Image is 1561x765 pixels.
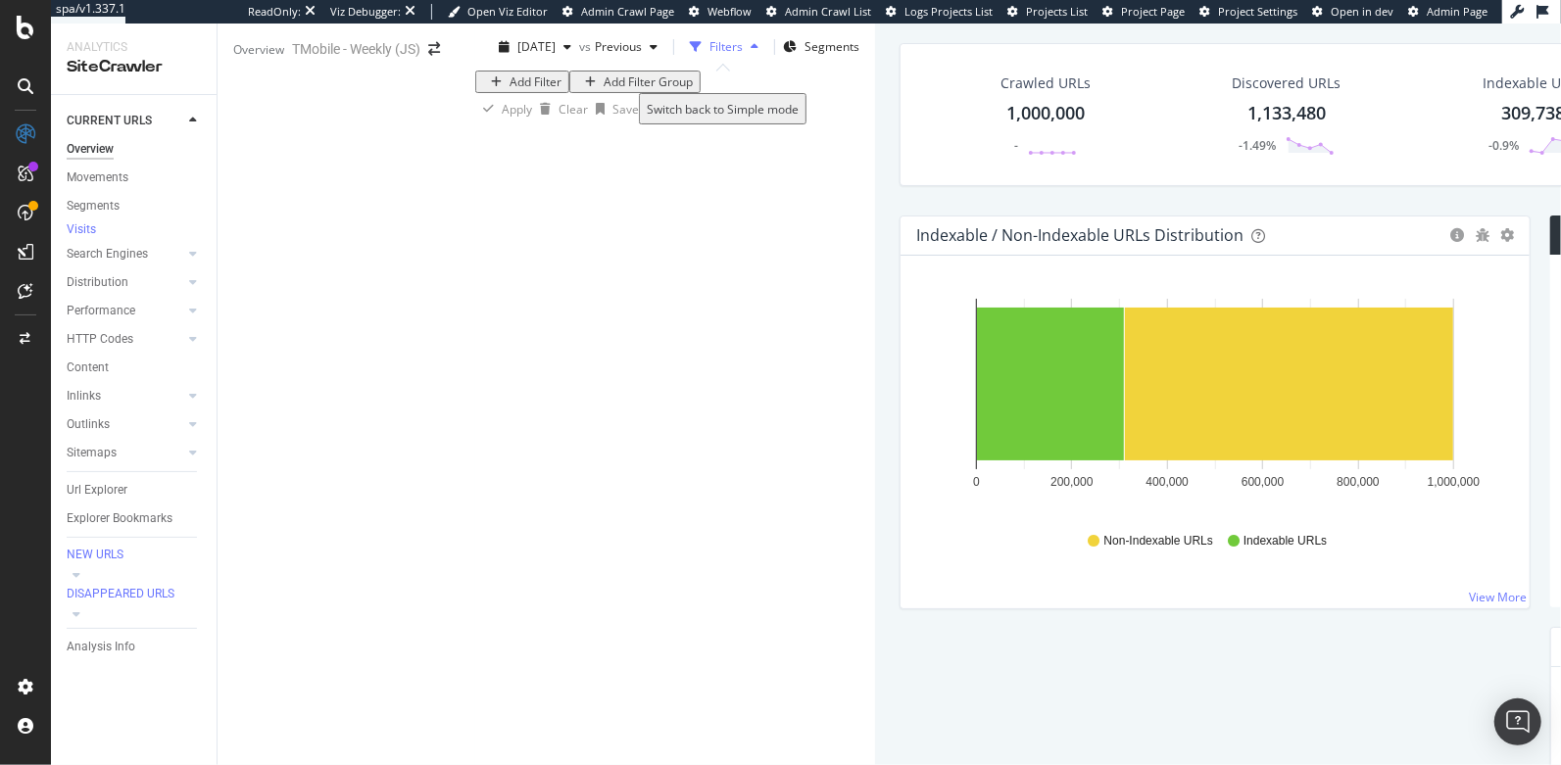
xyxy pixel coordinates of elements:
a: Content [67,358,203,378]
div: Explorer Bookmarks [67,508,172,529]
span: Projects List [1026,4,1088,19]
div: Movements [67,167,128,188]
span: Segments [805,38,859,55]
a: Admin Page [1408,4,1488,20]
a: Distribution [67,272,183,293]
span: Project Page [1121,4,1185,19]
div: Analytics [67,39,201,56]
div: bug [1475,228,1490,242]
div: ReadOnly: [248,4,301,20]
div: HTTP Codes [67,329,133,350]
span: Admin Crawl List [785,4,871,19]
text: 600,000 [1242,475,1285,489]
button: Segments [783,31,859,63]
a: Project Page [1102,4,1185,20]
div: Analysis Info [67,637,135,657]
a: Outlinks [67,414,183,435]
a: Analysis Info [67,637,203,657]
text: 400,000 [1146,475,1190,489]
div: Performance [67,301,135,321]
a: Projects List [1007,4,1088,20]
text: 0 [973,475,980,489]
div: Sitemaps [67,443,117,463]
div: - [1014,137,1018,154]
a: Performance [67,301,183,321]
button: Previous [595,31,665,63]
div: Segments [67,196,120,216]
a: HTTP Codes [67,329,183,350]
span: Admin Page [1427,4,1488,19]
a: Logs Projects List [886,4,993,20]
button: Save [588,93,639,124]
a: DISAPPEARED URLS [67,585,203,604]
span: Open Viz Editor [467,4,548,19]
div: 1,000,000 [1006,101,1085,126]
a: Visits [67,220,116,240]
button: Filters [682,31,766,63]
div: -1.49% [1239,137,1276,154]
span: Previous [595,38,642,55]
span: Logs Projects List [904,4,993,19]
div: Crawled URLs [1000,73,1091,93]
span: Admin Crawl Page [581,4,674,19]
div: Filters [709,38,743,55]
div: Inlinks [67,386,101,406]
a: Sitemaps [67,443,183,463]
a: Search Engines [67,244,183,264]
div: Apply [502,101,532,118]
text: 1,000,000 [1428,475,1481,489]
span: Webflow [707,4,752,19]
a: Inlinks [67,386,183,406]
div: 1,133,480 [1247,101,1326,126]
div: Indexable / Non-Indexable URLs Distribution [916,225,1244,245]
div: Search Engines [67,244,148,264]
div: TMobile - Weekly (JS) [292,39,420,59]
div: NEW URLS [67,547,123,563]
a: Admin Crawl Page [562,4,674,20]
div: Switch back to Simple mode [647,101,799,118]
text: 800,000 [1337,475,1380,489]
span: 2025 Aug. 22nd [517,38,556,55]
div: Outlinks [67,414,110,435]
button: Add Filter Group [569,71,701,93]
a: Admin Crawl List [766,4,871,20]
div: Visits [67,221,96,238]
svg: A chart. [916,287,1514,514]
div: SiteCrawler [67,56,201,78]
button: Clear [532,93,588,124]
a: View More [1469,589,1527,605]
div: Discovered URLs [1233,73,1341,93]
a: Explorer Bookmarks [67,508,203,529]
div: arrow-right-arrow-left [428,42,440,56]
a: Open Viz Editor [448,4,548,20]
div: gear [1500,228,1514,242]
a: Webflow [689,4,752,20]
div: Clear [559,101,588,118]
a: NEW URLS [67,546,203,565]
div: Content [67,358,109,378]
div: Open Intercom Messenger [1494,698,1541,745]
span: Non-Indexable URLs [1104,533,1213,550]
div: Overview [233,41,284,58]
a: Movements [67,167,203,188]
div: DISAPPEARED URLS [67,586,174,602]
div: Save [612,101,639,118]
span: Project Settings [1218,4,1297,19]
button: Switch back to Simple mode [639,93,806,124]
div: Add Filter Group [604,73,693,90]
div: circle-info [1449,228,1465,242]
div: Viz Debugger: [330,4,401,20]
div: Overview [67,139,114,160]
span: Indexable URLs [1244,533,1327,550]
a: Open in dev [1312,4,1393,20]
a: Url Explorer [67,480,203,501]
button: Add Filter [475,71,569,93]
a: Overview [67,139,203,160]
span: vs [579,38,595,55]
span: Open in dev [1331,4,1393,19]
div: Distribution [67,272,128,293]
text: 200,000 [1050,475,1094,489]
button: [DATE] [491,31,579,63]
a: Segments [67,196,203,216]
